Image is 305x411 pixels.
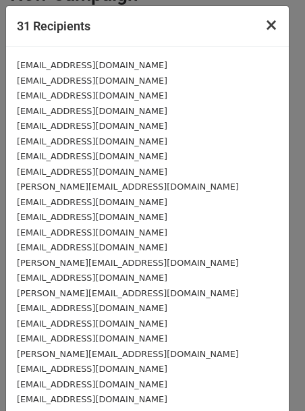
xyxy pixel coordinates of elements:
[17,303,167,313] small: [EMAIL_ADDRESS][DOMAIN_NAME]
[17,197,167,207] small: [EMAIL_ADDRESS][DOMAIN_NAME]
[17,258,239,268] small: [PERSON_NAME][EMAIL_ADDRESS][DOMAIN_NAME]
[238,346,305,411] div: 聊天小组件
[17,90,167,101] small: [EMAIL_ADDRESS][DOMAIN_NAME]
[17,76,167,86] small: [EMAIL_ADDRESS][DOMAIN_NAME]
[265,16,278,34] span: ×
[238,346,305,411] iframe: Chat Widget
[17,17,90,35] h5: 31 Recipients
[17,364,167,374] small: [EMAIL_ADDRESS][DOMAIN_NAME]
[17,288,239,298] small: [PERSON_NAME][EMAIL_ADDRESS][DOMAIN_NAME]
[17,242,167,252] small: [EMAIL_ADDRESS][DOMAIN_NAME]
[17,349,239,359] small: [PERSON_NAME][EMAIL_ADDRESS][DOMAIN_NAME]
[17,106,167,116] small: [EMAIL_ADDRESS][DOMAIN_NAME]
[17,151,167,161] small: [EMAIL_ADDRESS][DOMAIN_NAME]
[17,394,167,404] small: [EMAIL_ADDRESS][DOMAIN_NAME]
[17,136,167,146] small: [EMAIL_ADDRESS][DOMAIN_NAME]
[17,212,167,222] small: [EMAIL_ADDRESS][DOMAIN_NAME]
[17,333,167,344] small: [EMAIL_ADDRESS][DOMAIN_NAME]
[17,379,167,389] small: [EMAIL_ADDRESS][DOMAIN_NAME]
[17,167,167,177] small: [EMAIL_ADDRESS][DOMAIN_NAME]
[17,273,167,283] small: [EMAIL_ADDRESS][DOMAIN_NAME]
[254,6,289,44] button: Close
[17,60,167,70] small: [EMAIL_ADDRESS][DOMAIN_NAME]
[17,227,167,238] small: [EMAIL_ADDRESS][DOMAIN_NAME]
[17,121,167,131] small: [EMAIL_ADDRESS][DOMAIN_NAME]
[17,319,167,329] small: [EMAIL_ADDRESS][DOMAIN_NAME]
[17,182,239,192] small: [PERSON_NAME][EMAIL_ADDRESS][DOMAIN_NAME]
